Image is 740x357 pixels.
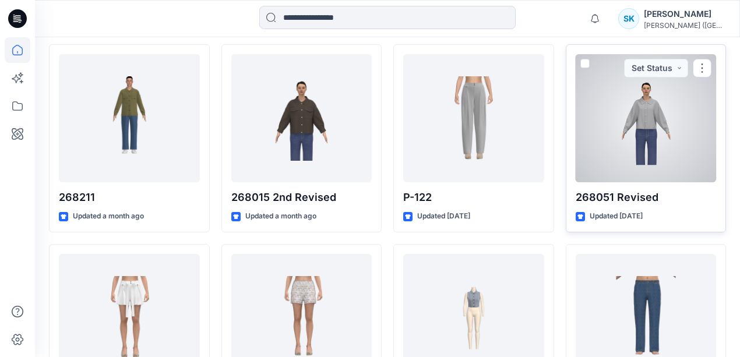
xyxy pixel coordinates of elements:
[576,189,717,206] p: 268051 Revised
[576,54,717,182] a: 268051 Revised
[231,54,372,182] a: 268015 2nd Revised
[403,54,544,182] a: P-122
[231,189,372,206] p: 268015 2nd Revised
[417,210,470,222] p: Updated [DATE]
[73,210,144,222] p: Updated a month ago
[618,8,639,29] div: SK
[59,54,200,182] a: 268211
[245,210,316,222] p: Updated a month ago
[644,21,725,30] div: [PERSON_NAME] ([GEOGRAPHIC_DATA]) Exp...
[59,189,200,206] p: 268211
[644,7,725,21] div: [PERSON_NAME]
[403,189,544,206] p: P-122
[590,210,643,222] p: Updated [DATE]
